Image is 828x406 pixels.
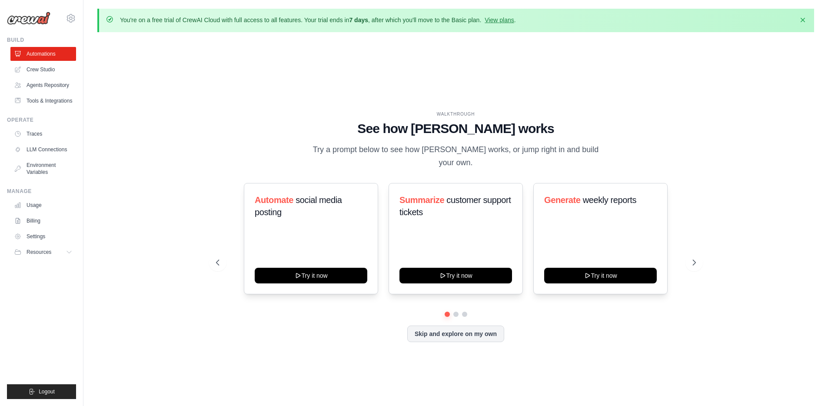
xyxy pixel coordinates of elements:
[255,195,342,217] span: social media posting
[349,17,368,23] strong: 7 days
[10,158,76,179] a: Environment Variables
[7,37,76,43] div: Build
[39,388,55,395] span: Logout
[10,230,76,243] a: Settings
[216,111,696,117] div: WALKTHROUGH
[10,245,76,259] button: Resources
[10,143,76,156] a: LLM Connections
[10,127,76,141] a: Traces
[10,214,76,228] a: Billing
[544,195,581,205] span: Generate
[407,326,504,342] button: Skip and explore on my own
[7,116,76,123] div: Operate
[7,12,50,25] img: Logo
[7,384,76,399] button: Logout
[399,268,512,283] button: Try it now
[399,195,511,217] span: customer support tickets
[27,249,51,256] span: Resources
[544,268,657,283] button: Try it now
[10,78,76,92] a: Agents Repository
[485,17,514,23] a: View plans
[399,195,444,205] span: Summarize
[10,63,76,77] a: Crew Studio
[216,121,696,136] h1: See how [PERSON_NAME] works
[255,268,367,283] button: Try it now
[255,195,293,205] span: Automate
[583,195,636,205] span: weekly reports
[7,188,76,195] div: Manage
[10,94,76,108] a: Tools & Integrations
[10,47,76,61] a: Automations
[120,16,516,24] p: You're on a free trial of CrewAI Cloud with full access to all features. Your trial ends in , aft...
[10,198,76,212] a: Usage
[310,143,602,169] p: Try a prompt below to see how [PERSON_NAME] works, or jump right in and build your own.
